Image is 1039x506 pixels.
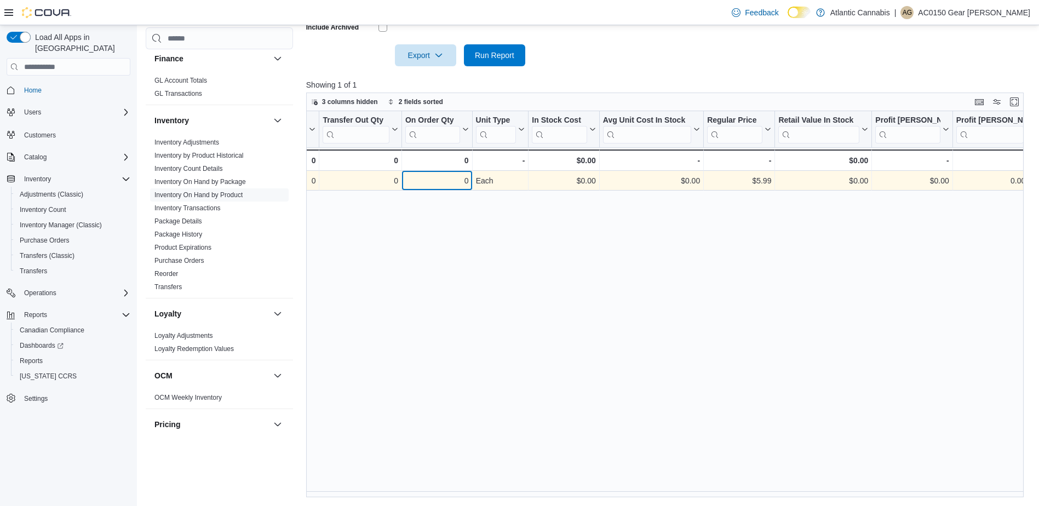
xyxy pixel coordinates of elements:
div: Profit Margin ($) [875,116,940,143]
p: Atlantic Cannabis [830,6,890,19]
button: Inventory [20,173,55,186]
div: $0.00 [532,154,595,167]
a: Inventory On Hand by Package [154,178,246,186]
a: Inventory Adjustments [154,139,219,146]
div: 0 [323,154,398,167]
button: Loyalty [154,308,269,319]
button: Home [2,82,135,98]
div: AC0150 Gear Mike [900,6,914,19]
span: Operations [24,289,56,297]
a: Home [20,84,46,97]
div: $0.00 [778,154,868,167]
a: Dashboards [15,339,68,352]
button: Reports [20,308,51,321]
button: Enter fullscreen [1008,95,1021,108]
span: Adjustments (Classic) [15,188,130,201]
a: Settings [20,392,52,405]
button: Display options [990,95,1003,108]
h3: Loyalty [154,308,181,319]
div: Transfer In Qty [246,116,307,143]
span: Load All Apps in [GEOGRAPHIC_DATA] [31,32,130,54]
span: Transfers [15,264,130,278]
div: Transfer Out Qty [323,116,389,143]
button: OCM [154,370,269,381]
div: $0.00 [778,174,868,187]
span: GL Transactions [154,89,202,98]
button: Inventory Manager (Classic) [11,217,135,233]
button: In Stock Cost [532,116,595,143]
div: OCM [146,391,293,409]
button: On Order Qty [405,116,469,143]
div: Regular Price [707,116,762,126]
div: $5.99 [707,174,771,187]
div: - [707,154,771,167]
span: GL Account Totals [154,76,207,85]
span: Package Details [154,217,202,226]
span: Reports [20,357,43,365]
a: Dashboards [11,338,135,353]
a: Package Details [154,217,202,225]
span: Loyalty Adjustments [154,331,213,340]
button: Operations [20,286,61,300]
span: Purchase Orders [20,236,70,245]
a: Inventory Count Details [154,165,223,173]
div: Avg Unit Cost In Stock [603,116,691,143]
span: Canadian Compliance [15,324,130,337]
span: Feedback [745,7,778,18]
div: 0 [323,174,398,187]
span: Inventory On Hand by Package [154,177,246,186]
span: Inventory Adjustments [154,138,219,147]
span: Inventory Manager (Classic) [20,221,102,229]
button: 2 fields sorted [383,95,447,108]
div: - [475,154,525,167]
button: Unit Type [475,116,525,143]
a: Purchase Orders [15,234,74,247]
span: AG [903,6,912,19]
span: Inventory Count [15,203,130,216]
a: Inventory Manager (Classic) [15,219,106,232]
a: Inventory by Product Historical [154,152,244,159]
span: Run Report [475,50,514,61]
div: Profit Margin (%) [956,116,1023,143]
div: Retail Value In Stock [778,116,859,126]
div: Retail Value In Stock [778,116,859,143]
button: Customers [2,127,135,142]
button: Reports [11,353,135,369]
button: Purchase Orders [11,233,135,248]
span: Home [24,86,42,95]
button: Finance [154,53,269,64]
nav: Complex example [7,78,130,435]
span: Transfers (Classic) [20,251,74,260]
h3: OCM [154,370,173,381]
div: Profit [PERSON_NAME] (%) [956,116,1023,126]
span: Transfers [20,267,47,275]
div: $0.00 [875,174,949,187]
span: [US_STATE] CCRS [20,372,77,381]
button: Users [2,105,135,120]
button: Keyboard shortcuts [973,95,986,108]
span: Catalog [20,151,130,164]
div: - [956,154,1032,167]
button: Profit [PERSON_NAME] ($) [875,116,949,143]
span: Inventory [20,173,130,186]
div: On Order Qty [405,116,460,143]
button: Profit [PERSON_NAME] (%) [956,116,1032,143]
span: Customers [20,128,130,141]
div: Inventory [146,136,293,298]
a: Product Expirations [154,244,211,251]
span: Inventory On Hand by Product [154,191,243,199]
div: Unit Type [475,116,516,126]
button: Inventory Count [11,202,135,217]
div: Unit Type [475,116,516,143]
a: Loyalty Redemption Values [154,345,234,353]
button: Adjustments (Classic) [11,187,135,202]
div: On Order Qty [405,116,460,126]
a: Loyalty Adjustments [154,332,213,340]
button: Run Report [464,44,525,66]
div: Avg Unit Cost In Stock [603,116,691,126]
button: Inventory [154,115,269,126]
span: 2 fields sorted [399,97,443,106]
a: GL Transactions [154,90,202,97]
